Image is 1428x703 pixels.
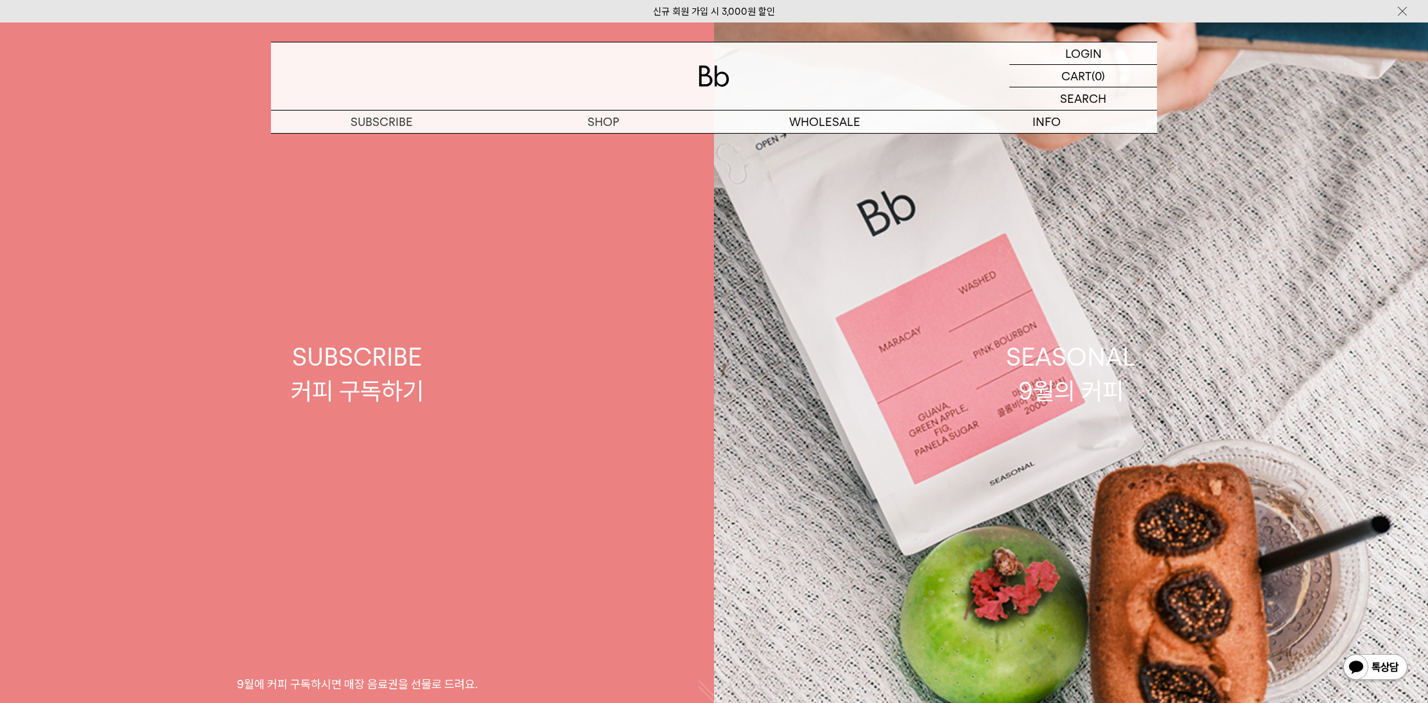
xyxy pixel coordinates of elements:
p: (0) [1092,65,1105,87]
a: SHOP [492,111,714,133]
p: INFO [936,111,1157,133]
p: LOGIN [1065,42,1102,64]
p: SEARCH [1060,87,1106,110]
a: SUBSCRIBE [271,111,492,133]
a: LOGIN [1009,42,1157,65]
a: CART (0) [1009,65,1157,87]
p: WHOLESALE [714,111,936,133]
img: 카카오톡 채널 1:1 채팅 버튼 [1342,653,1409,684]
a: 신규 회원 가입 시 3,000원 할인 [653,6,775,17]
img: 로고 [699,66,729,87]
div: SUBSCRIBE 커피 구독하기 [291,340,424,408]
p: CART [1061,65,1092,87]
div: SEASONAL 9월의 커피 [1006,340,1136,408]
